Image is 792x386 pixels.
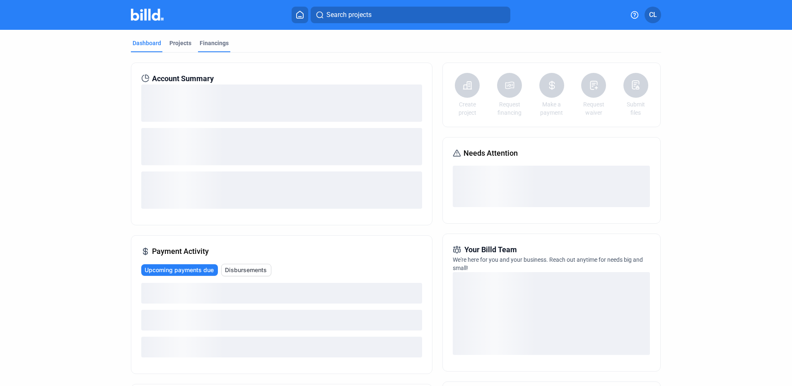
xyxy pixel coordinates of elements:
span: Account Summary [152,73,214,84]
div: loading [453,272,650,355]
div: loading [141,310,422,331]
span: Search projects [326,10,372,20]
a: Request financing [495,100,524,117]
div: loading [141,84,422,122]
div: loading [453,166,650,207]
a: Request waiver [579,100,608,117]
span: Your Billd Team [464,244,517,256]
div: Projects [169,39,191,47]
button: Upcoming payments due [141,264,218,276]
div: loading [141,128,422,165]
div: Dashboard [133,39,161,47]
span: Payment Activity [152,246,209,257]
button: Search projects [311,7,510,23]
a: Submit files [621,100,650,117]
span: Upcoming payments due [145,266,214,274]
a: Make a payment [537,100,566,117]
button: Disbursements [221,264,271,276]
span: Needs Attention [464,147,518,159]
span: Disbursements [225,266,267,274]
span: CL [649,10,657,20]
div: loading [141,337,422,357]
div: loading [141,171,422,209]
img: Billd Company Logo [131,9,164,21]
div: Financings [200,39,229,47]
span: We're here for you and your business. Reach out anytime for needs big and small! [453,256,643,271]
a: Create project [453,100,482,117]
div: loading [141,283,422,304]
button: CL [645,7,661,23]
